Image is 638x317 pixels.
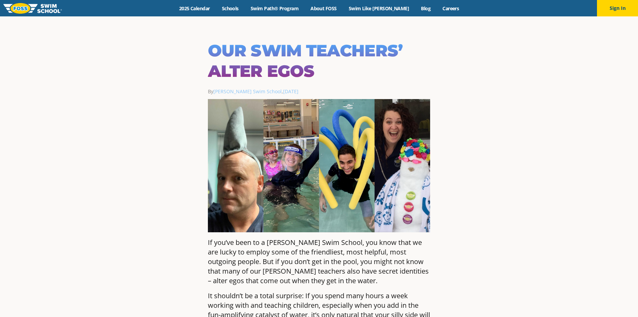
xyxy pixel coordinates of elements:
a: Swim Like [PERSON_NAME] [343,5,415,12]
h1: Our Swim Teachers’ Alter Egos [208,40,430,81]
a: [DATE] [283,88,298,95]
a: Schools [216,5,244,12]
a: Swim Path® Program [244,5,304,12]
a: Blog [415,5,437,12]
a: [PERSON_NAME] Swim School [213,88,282,95]
span: By [208,88,282,95]
a: Careers [437,5,465,12]
img: FOSS Swim School Logo [3,3,62,14]
a: 2025 Calendar [173,5,216,12]
p: If you’ve been to a [PERSON_NAME] Swim School, you know that we are lucky to employ some of the f... [208,238,430,286]
span: , [282,88,298,95]
a: About FOSS [305,5,343,12]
